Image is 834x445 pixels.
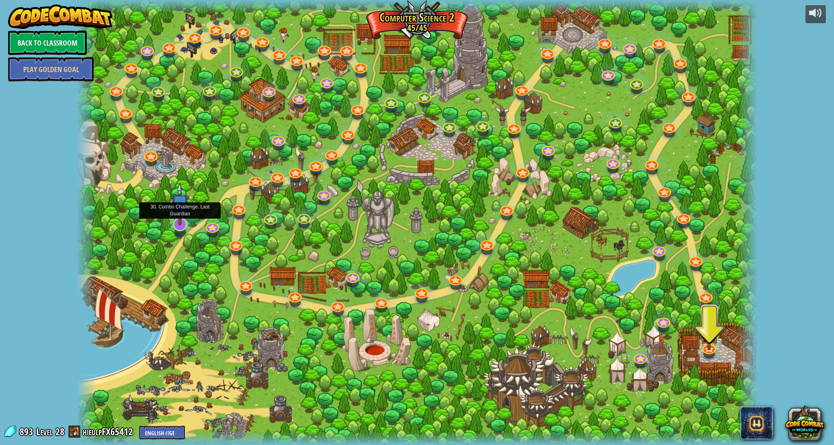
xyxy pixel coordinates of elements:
span: Level [36,425,53,438]
img: level-banner-multiplayer.png [700,313,719,350]
span: 28 [55,425,64,438]
a: Play Golden Goal [8,57,94,81]
span: 893 [20,425,35,438]
a: hieulpFX65412 [83,425,135,438]
a: Back to Classroom [8,31,87,55]
img: CodeCombat - Learn how to code by playing a game [8,4,112,29]
img: level-banner-unstarted-subscriber.png [171,182,190,226]
button: Adjust volume [805,4,826,24]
